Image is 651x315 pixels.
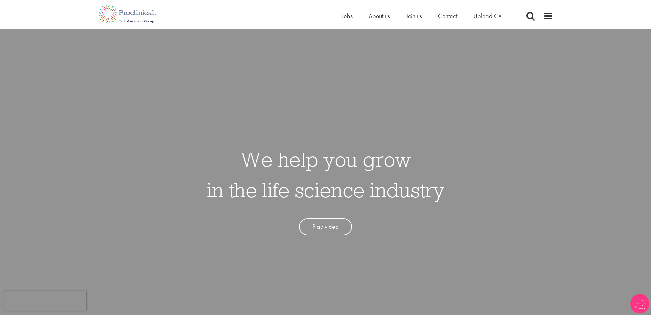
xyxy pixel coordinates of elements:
[299,218,352,235] a: Play video
[207,144,444,205] h1: We help you grow in the life science industry
[406,12,422,20] a: Join us
[630,294,649,313] img: Chatbot
[369,12,390,20] a: About us
[473,12,502,20] a: Upload CV
[438,12,457,20] a: Contact
[342,12,353,20] a: Jobs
